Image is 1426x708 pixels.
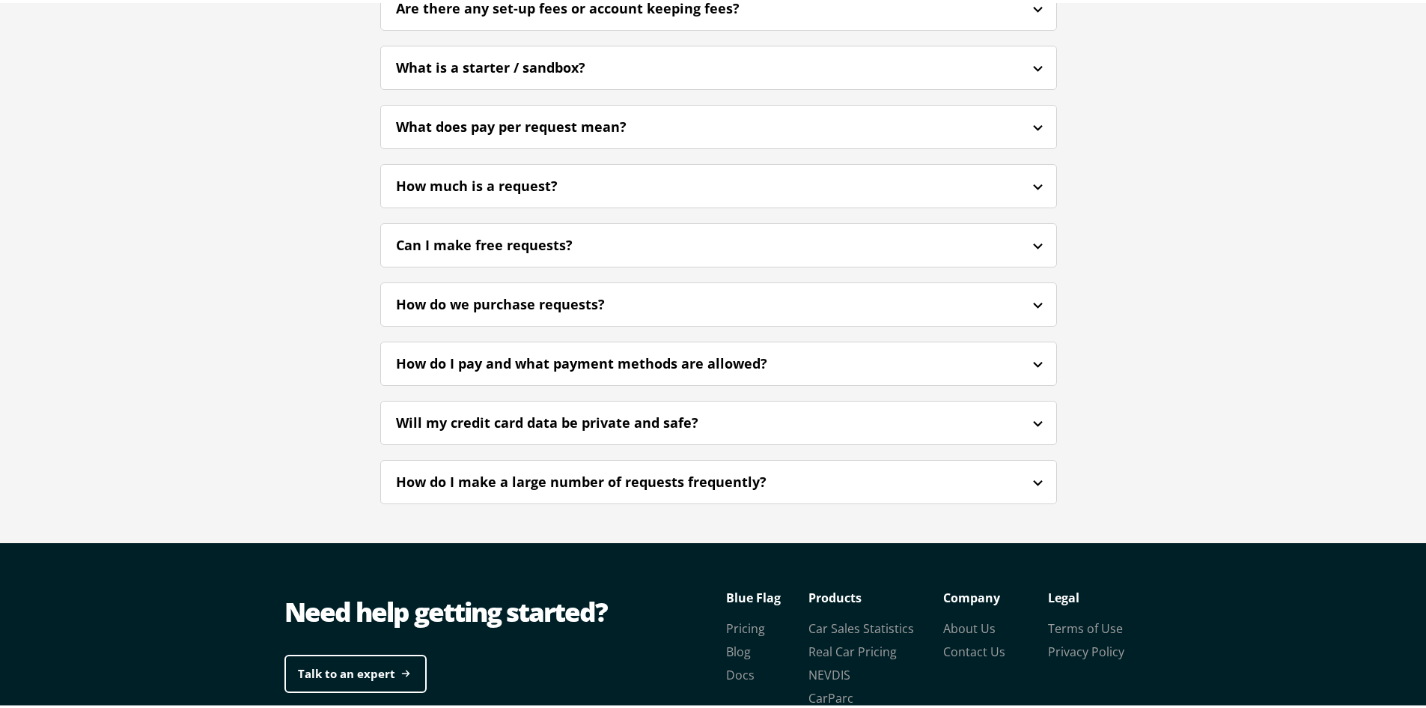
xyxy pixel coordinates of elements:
[381,166,1056,201] div: How much is a request?
[808,641,897,657] a: Real Car Pricing
[381,402,1056,438] div: Will my credit card data be private and safe?
[943,617,996,634] a: About Us
[396,410,739,430] div: Will my credit card data be private and safe?
[726,641,751,657] a: Blog
[726,664,755,680] a: Docs
[808,617,914,634] a: Car Sales Statistics
[1048,584,1153,606] p: Legal
[396,291,645,312] div: How do we purchase requests?
[396,232,613,252] div: Can I make free requests?
[396,173,598,193] div: How much is a request?
[396,55,626,75] div: What is a starter / sandbox?
[396,114,667,134] div: What does pay per request mean?
[943,641,1005,657] a: Contact Us
[381,106,1056,142] div: What does pay per request mean?
[726,584,808,606] p: Blue Flag
[381,225,1056,260] div: Can I make free requests?
[1048,641,1124,657] a: Privacy Policy
[284,652,427,690] a: Talk to an expert
[808,584,943,606] p: Products
[943,584,1048,606] p: Company
[381,284,1056,319] div: How do we purchase requests?
[396,351,808,371] div: How do I pay and what payment methods are allowed?
[396,469,807,489] div: How do I make a large number of requests frequently?
[726,617,765,634] a: Pricing
[381,343,1056,378] div: How do I pay and what payment methods are allowed?
[381,462,1056,497] div: How do I make a large number of requests frequently?
[808,687,853,704] a: CarParc
[284,590,719,628] div: Need help getting started?
[808,664,850,680] a: NEVDIS
[381,47,1056,82] div: What is a starter / sandbox?
[1048,617,1123,634] a: Terms of Use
